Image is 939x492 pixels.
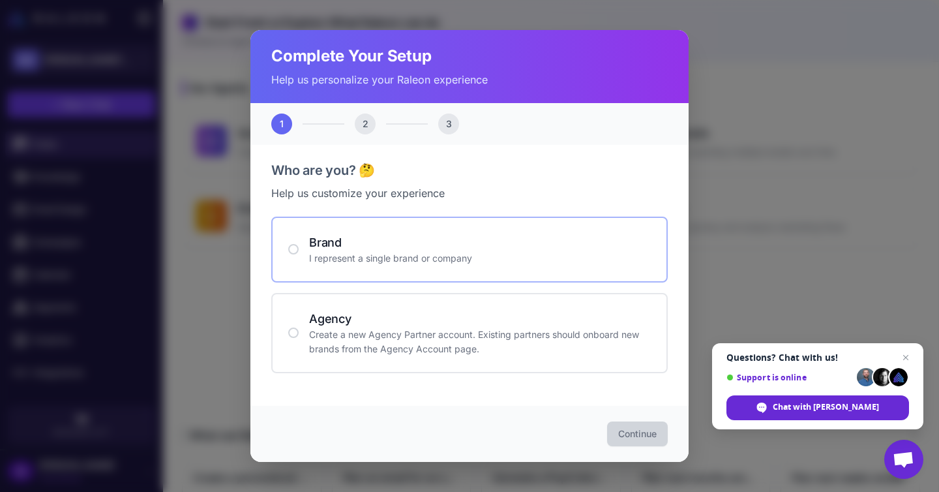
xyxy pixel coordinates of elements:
[309,251,651,266] p: I represent a single brand or company
[607,422,668,446] button: Continue
[309,328,651,356] p: Create a new Agency Partner account. Existing partners should onboard new brands from the Agency ...
[355,114,376,134] div: 2
[271,185,668,201] p: Help us customize your experience
[726,395,909,420] div: Chat with Raleon
[271,114,292,134] div: 1
[438,114,459,134] div: 3
[271,46,668,67] h2: Complete Your Setup
[726,352,909,363] span: Questions? Chat with us!
[773,401,879,413] span: Chat with [PERSON_NAME]
[726,373,852,382] span: Support is online
[271,161,668,180] h3: Who are you? 🤔
[884,440,923,479] div: Open chat
[618,427,657,440] span: Continue
[898,350,914,365] span: Close chat
[309,234,651,251] h4: Brand
[271,72,668,87] p: Help us personalize your Raleon experience
[309,310,651,328] h4: Agency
